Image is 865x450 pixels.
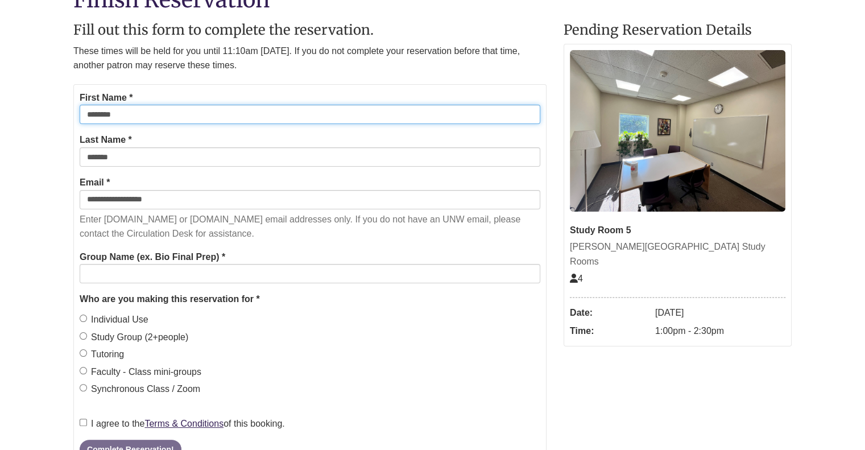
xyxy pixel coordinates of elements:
[570,322,649,340] dt: Time:
[80,212,540,241] p: Enter [DOMAIN_NAME] or [DOMAIN_NAME] email addresses only. If you do not have an UNW email, pleas...
[570,274,583,283] span: The capacity of this space
[80,315,87,322] input: Individual Use
[80,367,87,374] input: Faculty - Class mini-groups
[570,304,649,322] dt: Date:
[80,250,225,265] label: Group Name (ex. Bio Final Prep) *
[80,292,540,307] legend: Who are you making this reservation for *
[73,23,547,38] h2: Fill out this form to complete the reservation.
[80,175,110,190] label: Email *
[655,304,785,322] dd: [DATE]
[655,322,785,340] dd: 1:00pm - 2:30pm
[144,419,224,428] a: Terms & Conditions
[80,90,133,105] label: First Name *
[80,347,124,362] label: Tutoring
[570,50,785,212] img: Study Room 5
[80,384,87,391] input: Synchronous Class / Zoom
[80,312,148,327] label: Individual Use
[73,44,547,73] p: These times will be held for you until 11:10am [DATE]. If you do not complete your reservation be...
[570,240,785,269] div: [PERSON_NAME][GEOGRAPHIC_DATA] Study Rooms
[80,365,201,379] label: Faculty - Class mini-groups
[80,382,200,397] label: Synchronous Class / Zoom
[80,332,87,340] input: Study Group (2+people)
[570,223,785,238] div: Study Room 5
[80,419,87,426] input: I agree to theTerms & Conditionsof this booking.
[80,349,87,357] input: Tutoring
[564,23,792,38] h2: Pending Reservation Details
[80,133,132,147] label: Last Name *
[80,330,188,345] label: Study Group (2+people)
[80,416,285,431] label: I agree to the of this booking.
